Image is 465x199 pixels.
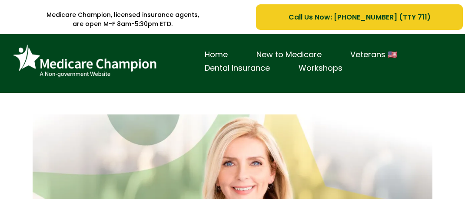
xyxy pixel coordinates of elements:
span: Call Us Now: [PHONE_NUMBER] (TTY 711) [289,12,431,23]
p: Medicare Champion, licensed insurance agents, [2,10,243,20]
a: Dental Insurance [190,62,284,75]
a: Veterans 🇺🇸 [336,48,412,62]
p: are open M-F 8am-5:30pm ETD. [2,20,243,29]
a: Workshops [284,62,357,75]
a: Call Us Now: 1-833-823-1990 (TTY 711) [256,4,463,30]
img: Brand Logo [9,41,161,82]
a: Home [190,48,242,62]
a: New to Medicare [242,48,336,62]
